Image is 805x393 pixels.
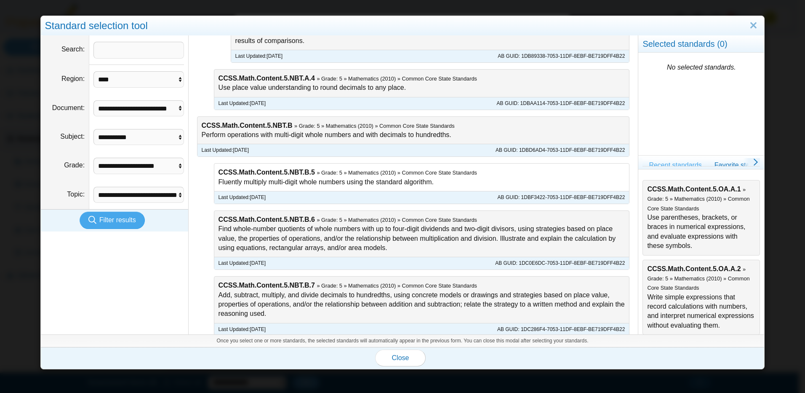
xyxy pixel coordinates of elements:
[250,194,266,200] time: Oct 15, 2023 at 11:06 AM
[647,265,741,272] b: CCSS.Math.Content.5.OA.A.2
[375,350,426,366] button: Close
[67,191,85,198] label: Topic
[647,185,755,251] div: Use parentheses, brackets, or braces in numerical expressions, and evaluate expressions with thes...
[317,283,477,289] small: » Grade: 5 » Mathematics (2010) » Common Core State Standards
[250,100,266,106] time: Oct 15, 2023 at 11:06 AM
[61,75,85,82] label: Region
[214,257,629,269] div: Last Updated:
[41,334,765,347] div: Once you select one or more standards, the selected standards will automatically appear in the pr...
[41,16,765,36] div: Standard selection tool
[498,53,625,60] div: AB GUID: 1DB89338-7053-11DF-8EBF-BE719DFF4B22
[64,162,85,169] label: Grade
[747,19,760,33] a: Close
[214,211,629,257] div: Find whole-number quotients of whole numbers with up to four-digit dividends and two-digit diviso...
[720,39,725,48] span: 0
[317,170,477,176] small: » Grade: 5 » Mathematics (2010) » Common Core State Standards
[214,97,629,110] div: Last Updated:
[219,216,315,223] b: CCSS.Math.Content.5.NBT.B.6
[202,122,293,129] b: CCSS.Math.Content.5.NBT.B
[61,46,85,53] label: Search
[642,158,708,172] a: Recent standards
[214,164,629,191] div: Fluently multiply multi-digit whole numbers using the standard algorithm.
[219,75,315,82] b: CCSS.Math.Content.5.NBT.A.4
[647,186,749,212] small: » Grade: 5 » Mathematics (2010) » Common Core State Standards
[99,216,136,223] span: Filter results
[250,260,266,266] time: Oct 15, 2023 at 11:06 AM
[60,133,85,140] label: Subject
[638,35,764,53] div: Selected standards ( )
[231,50,629,62] div: Last Updated:
[233,147,249,153] time: Oct 15, 2023 at 11:06 AM
[647,264,755,331] div: Write simple expressions that record calculations with numbers, and interpret numerical expressio...
[647,266,749,291] small: » Grade: 5 » Mathematics (2010) » Common Core State Standards
[496,147,625,154] div: AB GUID: 1DBD6AD4-7053-11DF-8EBF-BE719DFF4B22
[267,53,283,59] time: Oct 15, 2023 at 11:06 AM
[647,186,741,193] b: CCSS.Math.Content.5.OA.A.1
[708,158,777,172] a: Favorite standards
[80,212,144,229] button: Filter results
[52,104,85,111] label: Document
[294,123,455,129] small: » Grade: 5 » Mathematics (2010) » Common Core State Standards
[497,326,625,333] div: AB GUID: 1DC286F4-7053-11DF-8EBF-BE719DFF4B22
[392,354,409,361] span: Close
[497,100,625,107] div: AB GUID: 1DBAA114-7053-11DF-8EBF-BE719DFF4B22
[214,70,629,97] div: Use place value understanding to round decimals to any place.
[219,169,315,176] b: CCSS.Math.Content.5.NBT.B.5
[317,75,477,82] small: » Grade: 5 » Mathematics (2010) » Common Core State Standards
[250,326,266,332] time: Oct 15, 2023 at 11:06 AM
[197,117,629,144] div: Perform operations with multi-digit whole numbers and with decimals to hundredths.
[219,282,315,289] b: CCSS.Math.Content.5.NBT.B.7
[667,64,736,71] i: No selected standards.
[317,217,477,223] small: » Grade: 5 » Mathematics (2010) » Common Core State Standards
[214,323,629,336] div: Last Updated:
[498,194,625,201] div: AB GUID: 1DBF3422-7053-11DF-8EBF-BE719DFF4B22
[214,191,629,204] div: Last Updated:
[495,260,625,267] div: AB GUID: 1DC0E6DC-7053-11DF-8EBF-BE719DFF4B22
[197,144,629,156] div: Last Updated:
[214,277,629,323] div: Add, subtract, multiply, and divide decimals to hundredths, using concrete models or drawings and...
